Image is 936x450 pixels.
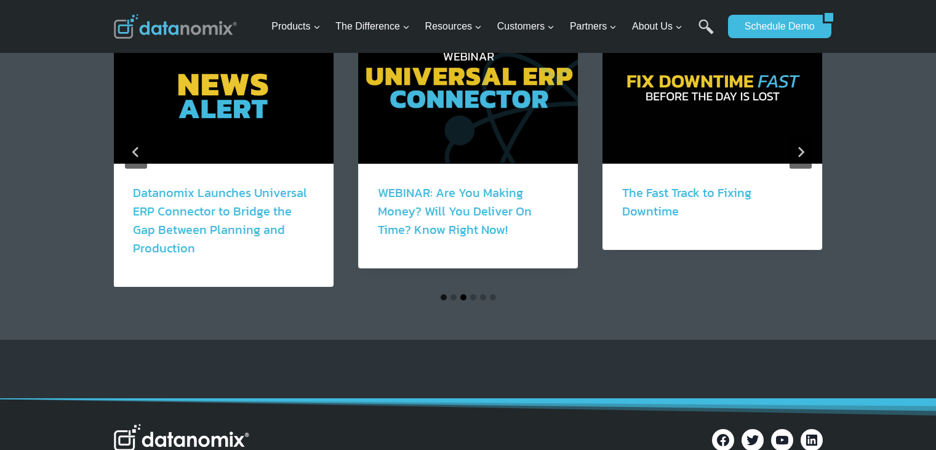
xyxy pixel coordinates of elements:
span: About Us [632,18,682,34]
img: Datanomix [114,14,237,39]
button: Go to last slide [125,135,147,169]
button: Go to slide 2 [450,294,457,300]
img: Datanomix News Alert [113,17,333,164]
span: Products [271,18,320,34]
button: Go to slide 1 [441,294,447,300]
div: 2 of 6 [358,17,578,287]
div: 3 of 6 [602,17,822,287]
nav: Primary Navigation [266,7,722,47]
span: Customers [497,18,554,34]
a: WEBINAR: Are You Making Money? Will You Deliver On Time? Know Right Now! [378,183,532,239]
button: Go to slide 4 [470,294,476,300]
span: Resources [425,18,482,34]
button: Go to slide 3 [460,294,466,300]
a: Schedule Demo [728,15,823,38]
img: Bridge the gap between planning & production with the Datanomix Universal ERP Connector [358,17,578,164]
a: Datanomix Launches Universal ERP Connector to Bridge the Gap Between Planning and Production [133,183,307,257]
button: Next [790,135,812,169]
iframe: Popup CTA [6,198,197,444]
span: The Difference [335,18,410,34]
img: Tackle downtime in real time. See how Datanomix Fast Track gives manufacturers instant visibility... [602,17,822,164]
ul: Select a slide to show [114,292,823,302]
span: Partners [570,18,617,34]
button: Go to slide 6 [490,294,496,300]
button: Go to slide 5 [480,294,486,300]
a: The Fast Track to Fixing Downtime [622,183,751,220]
div: 1 of 6 [113,17,333,287]
a: Search [698,19,714,47]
